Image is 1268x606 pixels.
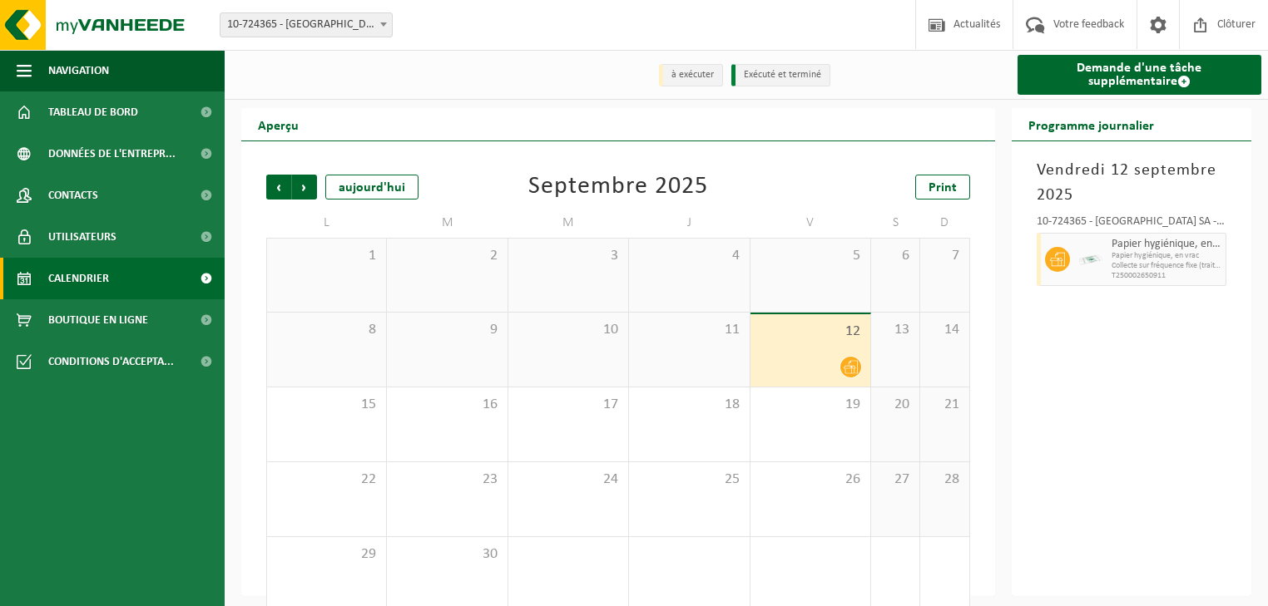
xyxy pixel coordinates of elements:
[1018,55,1262,95] a: Demande d'une tâche supplémentaire
[629,208,750,238] td: J
[48,133,176,175] span: Données de l'entrepr...
[871,208,920,238] td: S
[395,396,498,414] span: 16
[48,341,174,382] span: Conditions d'accepta...
[1012,108,1171,140] h2: Programme journalier
[1112,261,1222,271] span: Collecte sur fréquence fixe (traitement et transport inclus)
[220,13,392,37] span: 10-724365 - ETHIAS SA - LIÈGE
[275,321,378,339] span: 8
[325,175,419,200] div: aujourd'hui
[241,108,315,140] h2: Aperçu
[395,321,498,339] span: 9
[750,208,871,238] td: V
[387,208,508,238] td: M
[659,64,723,86] li: à exécuter
[637,396,740,414] span: 18
[292,175,317,200] span: Suivant
[517,247,620,265] span: 3
[929,471,960,489] span: 28
[48,175,98,216] span: Contacts
[879,247,911,265] span: 6
[528,175,708,200] div: Septembre 2025
[48,299,148,341] span: Boutique en ligne
[637,471,740,489] span: 25
[1112,271,1222,281] span: T250002650911
[1037,158,1227,208] h3: Vendredi 12 septembre 2025
[759,247,862,265] span: 5
[637,247,740,265] span: 4
[275,247,378,265] span: 1
[929,396,960,414] span: 21
[1112,238,1222,251] span: Papier hygiénique, en vrac
[275,396,378,414] span: 15
[915,175,970,200] a: Print
[395,247,498,265] span: 2
[48,216,116,258] span: Utilisateurs
[759,323,862,341] span: 12
[48,91,138,133] span: Tableau de bord
[395,471,498,489] span: 23
[759,471,862,489] span: 26
[517,471,620,489] span: 24
[275,545,378,564] span: 29
[929,321,960,339] span: 14
[517,321,620,339] span: 10
[275,471,378,489] span: 22
[1078,247,1103,272] img: LP-SK-00500-LPE-16
[517,396,620,414] span: 17
[637,321,740,339] span: 11
[929,247,960,265] span: 7
[266,175,291,200] span: Précédent
[879,471,911,489] span: 27
[879,396,911,414] span: 20
[266,208,387,238] td: L
[48,258,109,299] span: Calendrier
[879,321,911,339] span: 13
[920,208,969,238] td: D
[220,12,393,37] span: 10-724365 - ETHIAS SA - LIÈGE
[395,545,498,564] span: 30
[731,64,830,86] li: Exécuté et terminé
[759,396,862,414] span: 19
[929,181,957,195] span: Print
[1112,251,1222,261] span: Papier hygiénique, en vrac
[1037,216,1227,233] div: 10-724365 - [GEOGRAPHIC_DATA] SA - [GEOGRAPHIC_DATA]
[508,208,629,238] td: M
[48,50,109,91] span: Navigation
